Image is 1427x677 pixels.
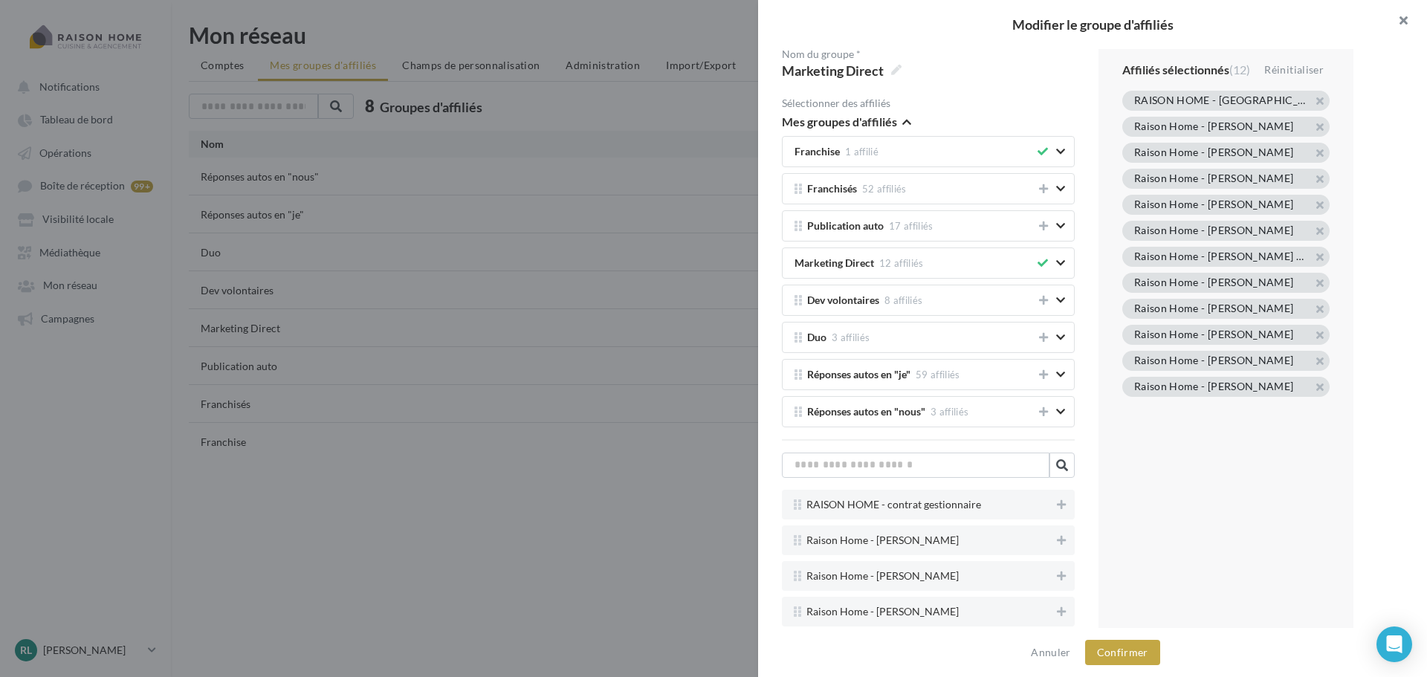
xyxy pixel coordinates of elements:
[889,220,933,232] span: 17 affiliés
[806,571,959,582] span: Raison Home - [PERSON_NAME]
[807,406,925,418] span: Réponses autos en "nous"
[807,332,826,343] span: Duo
[806,499,981,511] span: RAISON HOME - contrat gestionnaire
[862,183,907,195] span: 52 affiliés
[795,258,874,269] span: Marketing Direct
[1134,121,1293,135] div: Raison Home - [PERSON_NAME]
[806,606,959,618] span: Raison Home - [PERSON_NAME]
[1376,626,1412,662] div: Open Intercom Messenger
[1258,61,1330,79] div: Réinitialiser
[806,535,959,546] span: Raison Home - [PERSON_NAME]
[916,369,960,380] span: 59 affiliés
[1025,644,1076,661] button: Annuler
[782,114,911,132] button: Mes groupes d'affiliés
[1134,251,1306,265] span: Raison Home - [PERSON_NAME] & [PERSON_NAME]
[807,369,910,380] span: Réponses autos en "je"
[879,257,924,269] span: 12 affiliés
[782,49,1075,59] label: Nom du groupe *
[782,98,1075,108] div: Sélectionner des affiliés
[1134,381,1293,395] div: Raison Home - [PERSON_NAME]
[1134,173,1293,187] div: Raison Home - [PERSON_NAME]
[782,18,1403,31] h2: Modifier le groupe d'affiliés
[1134,95,1306,108] div: RAISON HOME - [GEOGRAPHIC_DATA]
[807,221,884,232] span: Publication auto
[1134,329,1293,343] div: Raison Home - [PERSON_NAME]
[931,406,968,418] span: 3 affiliés
[845,146,878,158] span: 1 affilié
[1134,147,1293,161] div: Raison Home - [PERSON_NAME]
[1134,277,1293,291] div: Raison Home - [PERSON_NAME]
[1134,199,1293,213] div: Raison Home - [PERSON_NAME]
[1229,62,1250,77] span: (12)
[807,184,857,195] span: Franchisés
[782,61,902,80] span: Marketing Direct
[832,331,870,343] span: 3 affiliés
[1122,64,1250,76] div: Affiliés sélectionnés
[795,146,840,158] span: Franchise
[884,294,922,306] span: 8 affiliés
[782,116,897,128] span: Mes groupes d'affiliés
[807,295,879,306] span: Dev volontaires
[1134,303,1293,317] div: Raison Home - [PERSON_NAME]
[1134,355,1293,369] div: Raison Home - [PERSON_NAME]
[1085,640,1160,665] button: Confirmer
[1134,225,1293,239] div: Raison Home - [PERSON_NAME]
